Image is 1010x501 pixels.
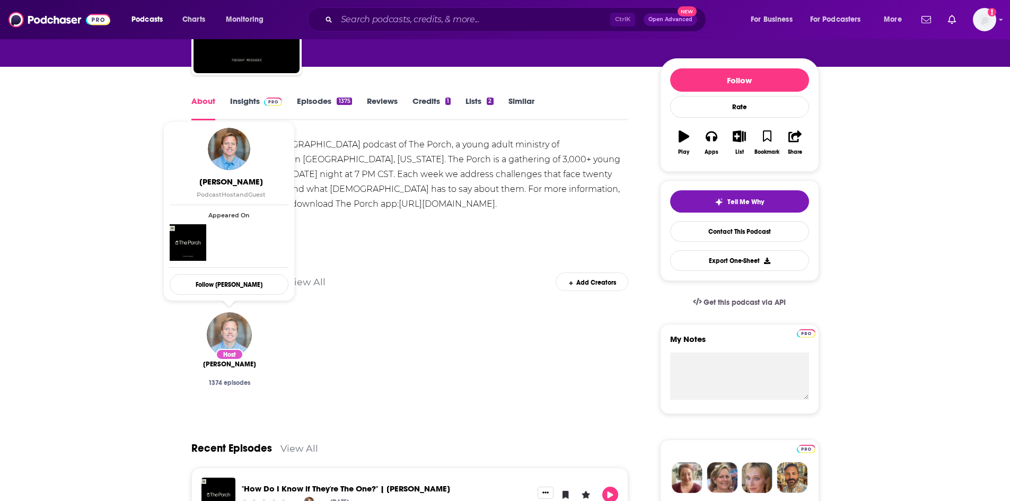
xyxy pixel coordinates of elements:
[707,462,737,493] img: Barbara Profile
[797,443,815,453] a: Pro website
[876,11,915,28] button: open menu
[412,96,451,120] a: Credits1
[208,128,250,170] img: David Marvin
[973,8,996,31] span: Logged in as luilaking
[337,11,610,28] input: Search podcasts, credits, & more...
[884,12,902,27] span: More
[170,274,288,295] button: Follow [PERSON_NAME]
[735,149,744,155] div: List
[648,17,692,22] span: Open Advanced
[172,177,291,187] span: [PERSON_NAME]
[754,149,779,155] div: Bookmark
[466,96,493,120] a: Lists2
[264,98,283,106] img: Podchaser Pro
[678,6,697,16] span: New
[172,177,291,198] a: [PERSON_NAME]PodcastHostandGuest
[170,212,288,219] span: Appeared On
[318,7,716,32] div: Search podcasts, credits, & more...
[445,98,451,105] div: 1
[218,11,277,28] button: open menu
[777,462,807,493] img: Jon Profile
[670,221,809,242] a: Contact This Podcast
[751,12,793,27] span: For Business
[727,198,764,206] span: Tell Me Why
[670,334,809,353] label: My Notes
[704,298,786,307] span: Get this podcast via API
[781,124,809,162] button: Share
[207,312,252,357] img: David Marvin
[337,98,352,105] div: 1375
[742,462,772,493] img: Jules Profile
[725,124,753,162] button: List
[131,12,163,27] span: Podcasts
[197,191,266,198] span: Podcast Host Guest
[672,462,702,493] img: Sydney Profile
[753,124,781,162] button: Bookmark
[610,13,635,27] span: Ctrl K
[715,198,723,206] img: tell me why sparkle
[944,11,960,29] a: Show notifications dropdown
[191,96,215,120] a: About
[216,349,243,360] div: Host
[288,276,326,287] a: View All
[182,12,205,27] span: Charts
[508,96,534,120] a: Similar
[810,12,861,27] span: For Podcasters
[670,68,809,92] button: Follow
[705,149,718,155] div: Apps
[684,289,795,315] a: Get this podcast via API
[367,96,398,120] a: Reviews
[698,124,725,162] button: Apps
[226,12,264,27] span: Monitoring
[230,96,283,120] a: InsightsPodchaser Pro
[788,149,802,155] div: Share
[170,224,206,261] img: The Porch
[203,360,256,368] a: David Marvin
[644,13,697,26] button: Open AdvancedNew
[670,124,698,162] button: Play
[8,10,110,30] img: Podchaser - Follow, Share and Rate Podcasts
[973,8,996,31] img: User Profile
[678,149,689,155] div: Play
[556,273,628,291] div: Add Creators
[743,11,806,28] button: open menu
[203,360,256,368] span: [PERSON_NAME]
[200,379,259,386] div: 1374 episodes
[973,8,996,31] button: Show profile menu
[399,199,495,209] a: [URL][DOMAIN_NAME]
[175,11,212,28] a: Charts
[124,11,177,28] button: open menu
[487,98,493,105] div: 2
[538,487,554,498] button: Show More Button
[988,8,996,16] svg: Add a profile image
[670,190,809,213] button: tell me why sparkleTell Me Why
[191,137,629,212] div: Welcome to the [DEMOGRAPHIC_DATA] podcast of The Porch, a young adult ministry of [DEMOGRAPHIC_DA...
[797,328,815,338] a: Pro website
[917,11,935,29] a: Show notifications dropdown
[797,445,815,453] img: Podchaser Pro
[280,443,318,454] a: View All
[191,442,272,455] a: Recent Episodes
[297,96,352,120] a: Episodes1375
[670,96,809,118] div: Rate
[797,329,815,338] img: Podchaser Pro
[236,191,248,198] span: and
[803,11,876,28] button: open menu
[242,484,450,494] a: "How Do I Know if They're The One?" | Ben Stuart
[670,250,809,271] button: Export One-Sheet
